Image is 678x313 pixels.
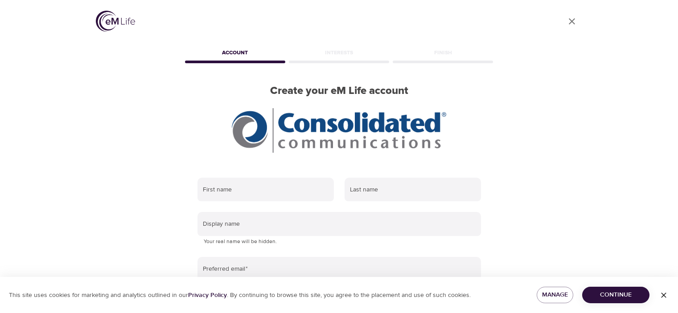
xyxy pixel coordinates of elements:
img: CCI%20logo_rgb_hr.jpg [232,108,446,153]
a: close [561,11,583,32]
span: Manage [544,289,567,301]
button: Continue [582,287,649,303]
a: Privacy Policy [188,291,227,299]
span: Continue [589,289,642,301]
button: Manage [537,287,574,303]
h2: Create your eM Life account [183,85,495,98]
p: Your real name will be hidden. [204,237,475,246]
img: logo [96,11,135,32]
